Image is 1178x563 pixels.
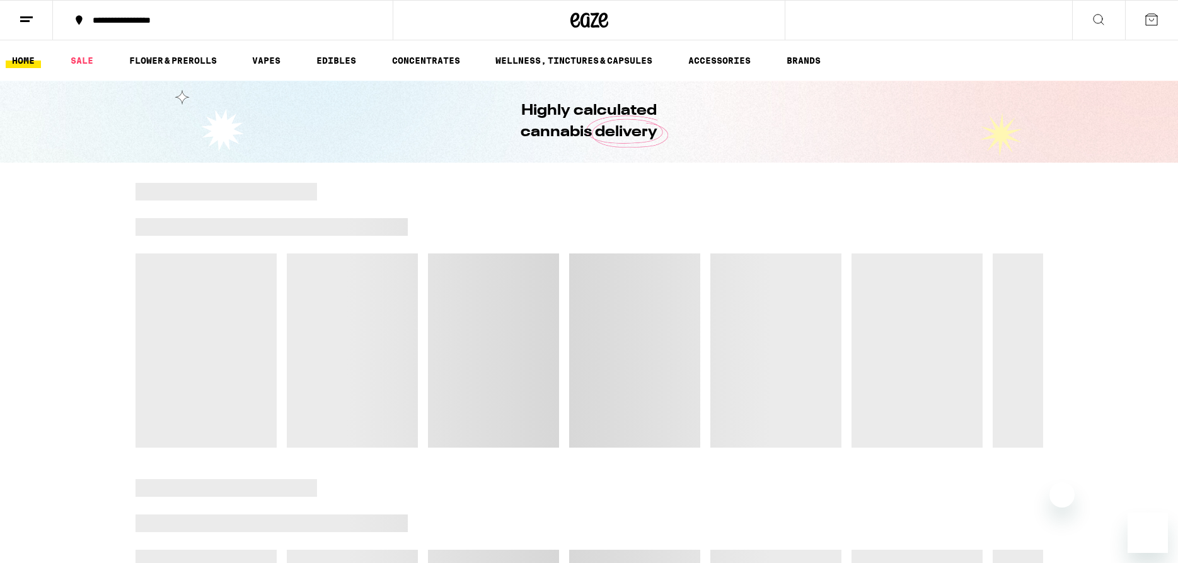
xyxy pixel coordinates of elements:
a: WELLNESS, TINCTURES & CAPSULES [489,53,659,68]
a: BRANDS [780,53,827,68]
a: EDIBLES [310,53,362,68]
a: ACCESSORIES [682,53,757,68]
iframe: Button to launch messaging window [1128,513,1168,553]
iframe: Close message [1049,482,1075,508]
a: CONCENTRATES [386,53,466,68]
a: FLOWER & PREROLLS [123,53,223,68]
h1: Highly calculated cannabis delivery [485,100,693,143]
a: HOME [6,53,41,68]
a: SALE [64,53,100,68]
a: VAPES [246,53,287,68]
